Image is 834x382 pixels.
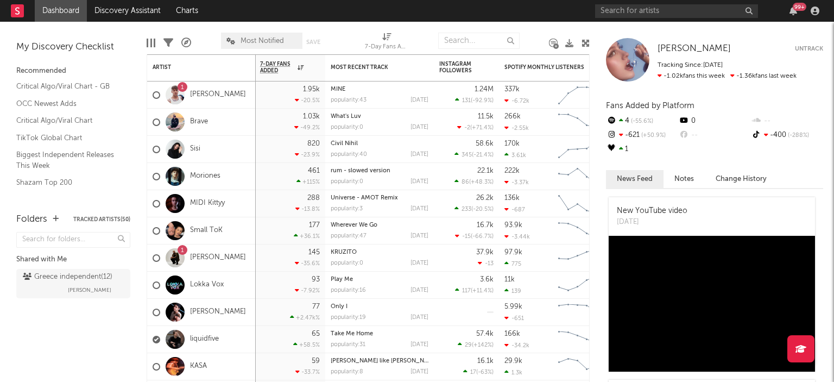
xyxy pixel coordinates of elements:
[553,217,602,245] svg: Chart title
[331,97,367,103] div: popularity: 43
[181,27,191,59] div: A&R Pipeline
[455,233,494,240] div: ( )
[553,190,602,217] svg: Chart title
[296,178,320,185] div: +115 %
[504,113,521,120] div: 266k
[410,315,428,321] div: [DATE]
[331,141,358,147] a: Civil Nihil
[504,369,522,376] div: 1.3k
[786,133,809,139] span: -288 %
[504,206,525,213] div: -687
[331,152,367,158] div: popularity: 40
[16,269,130,298] a: Greece independent(12)[PERSON_NAME]
[410,179,428,185] div: [DATE]
[606,128,678,142] div: -621
[439,61,477,74] div: Instagram Followers
[190,335,219,344] a: liquidfive
[307,140,320,147] div: 820
[553,109,602,136] svg: Chart title
[462,206,471,212] span: 233
[789,7,797,15] button: 99+
[331,342,365,348] div: popularity: 31
[595,4,758,18] input: Search for artists
[553,299,602,326] svg: Chart title
[473,342,492,348] span: +142 %
[309,222,320,229] div: 177
[504,358,522,365] div: 29.9k
[504,179,529,186] div: -3.37k
[312,303,320,310] div: 77
[462,234,471,240] span: -15
[331,168,428,174] div: rum - slowed version
[190,117,208,127] a: Brave
[793,3,806,11] div: 99 +
[504,97,529,104] div: -6.72k
[454,205,494,212] div: ( )
[504,249,522,256] div: 97.9k
[410,342,428,348] div: [DATE]
[462,98,471,104] span: 131
[365,41,408,54] div: 7-Day Fans Added (7-Day Fans Added)
[16,132,119,144] a: TikTok Global Chart
[553,326,602,353] svg: Chart title
[472,125,492,131] span: +71.4 %
[504,287,521,295] div: 139
[678,114,750,128] div: 0
[331,141,428,147] div: Civil Nihil
[658,73,725,79] span: -1.02k fans this week
[190,90,246,99] a: [PERSON_NAME]
[410,369,428,375] div: [DATE]
[331,315,366,321] div: popularity: 19
[16,115,119,127] a: Critical Algo/Viral Chart
[190,145,200,154] a: Sisi
[331,249,357,255] a: KRUZITO
[438,33,520,49] input: Search...
[504,124,529,131] div: -2.55k
[705,170,778,188] button: Change History
[658,73,797,79] span: -1.36k fans last week
[504,276,515,283] div: 11k
[331,86,428,92] div: MINE
[331,369,363,375] div: popularity: 8
[472,234,492,240] span: -66.7 %
[606,114,678,128] div: 4
[410,206,428,212] div: [DATE]
[477,167,494,174] div: 22.1k
[471,179,492,185] span: +48.3 %
[658,44,731,53] span: [PERSON_NAME]
[553,245,602,272] svg: Chart title
[16,177,119,189] a: Shazam Top 200
[476,195,494,202] div: 26.2k
[312,276,320,283] div: 93
[16,213,47,226] div: Folders
[455,97,494,104] div: ( )
[606,142,678,156] div: 1
[553,136,602,163] svg: Chart title
[455,287,494,294] div: ( )
[504,303,522,310] div: 5.99k
[331,277,428,283] div: Play Me
[303,113,320,120] div: 1.03k
[504,195,520,202] div: 136k
[606,102,694,110] span: Fans Added by Platform
[331,195,398,201] a: Universe - AMOT Remix
[16,80,119,92] a: Critical Algo/Viral Chart - GB
[795,43,823,54] button: Untrack
[293,341,320,348] div: +58.5 %
[16,232,130,248] input: Search for folders...
[658,62,723,68] span: Tracking Since: [DATE]
[190,308,246,317] a: [PERSON_NAME]
[190,280,224,290] a: Lokka Vox
[295,97,320,104] div: -20.5 %
[365,27,408,59] div: 7-Day Fans Added (7-Day Fans Added)
[504,342,529,349] div: -34.2k
[606,170,664,188] button: News Feed
[463,368,494,375] div: ( )
[553,272,602,299] svg: Chart title
[678,128,750,142] div: --
[504,260,521,267] div: 775
[553,82,602,109] svg: Chart title
[472,98,492,104] span: -92.9 %
[454,151,494,158] div: ( )
[617,217,687,228] div: [DATE]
